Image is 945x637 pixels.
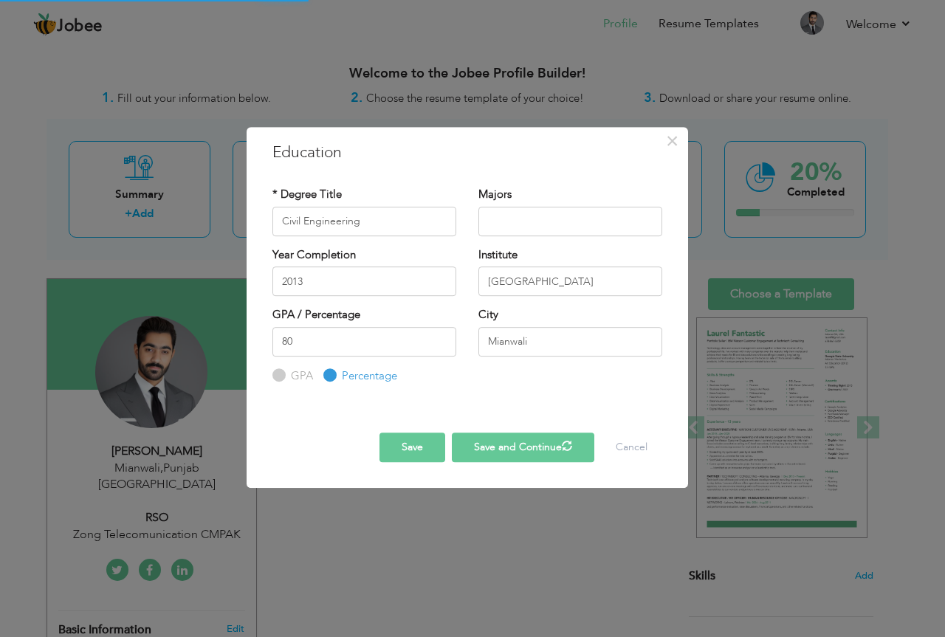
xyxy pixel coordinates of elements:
[478,247,518,263] label: Institute
[338,368,397,384] label: Percentage
[661,129,684,153] button: Close
[379,433,445,462] button: Save
[272,307,360,323] label: GPA / Percentage
[478,307,498,323] label: City
[272,247,356,263] label: Year Completion
[478,187,512,202] label: Majors
[272,187,342,202] label: * Degree Title
[666,128,678,154] span: ×
[287,368,313,384] label: GPA
[452,433,594,462] button: Save and Continue
[601,433,662,462] button: Cancel
[272,142,662,164] h3: Education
